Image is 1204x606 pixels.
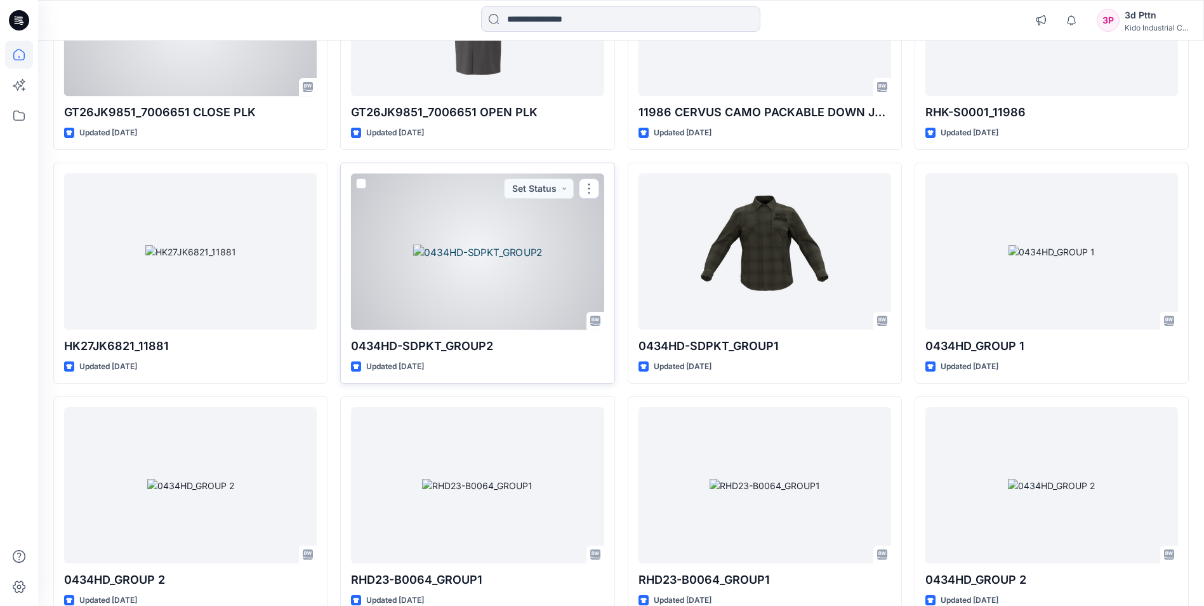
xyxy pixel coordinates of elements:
[1125,8,1188,23] div: 3d Pttn
[64,337,317,355] p: HK27JK6821_11881
[638,571,891,589] p: RHD23-B0064_GROUP1
[925,407,1178,563] a: 0434HD_GROUP 2
[941,126,998,140] p: Updated [DATE]
[79,360,137,374] p: Updated [DATE]
[79,126,137,140] p: Updated [DATE]
[638,337,891,355] p: 0434HD-SDPKT_GROUP1
[351,571,604,589] p: RHD23-B0064_GROUP1
[64,104,317,121] p: GT26JK9851_7006651 CLOSE PLK
[925,173,1178,329] a: 0434HD_GROUP 1
[1097,9,1120,32] div: 3P
[638,104,891,121] p: 11986 CERVUS CAMO PACKABLE DOWN JKT_RV
[638,173,891,329] a: 0434HD-SDPKT_GROUP1
[941,360,998,374] p: Updated [DATE]
[351,173,604,329] a: 0434HD-SDPKT_GROUP2
[366,126,424,140] p: Updated [DATE]
[64,173,317,329] a: HK27JK6821_11881
[64,571,317,589] p: 0434HD_GROUP 2
[925,571,1178,589] p: 0434HD_GROUP 2
[638,407,891,563] a: RHD23-B0064_GROUP1
[925,104,1178,121] p: RHK-S0001_11986
[654,126,711,140] p: Updated [DATE]
[925,337,1178,355] p: 0434HD_GROUP 1
[64,407,317,563] a: 0434HD_GROUP 2
[1125,23,1188,32] div: Kido Industrial C...
[654,360,711,374] p: Updated [DATE]
[351,104,604,121] p: GT26JK9851_7006651 OPEN PLK
[351,407,604,563] a: RHD23-B0064_GROUP1
[366,360,424,374] p: Updated [DATE]
[351,337,604,355] p: 0434HD-SDPKT_GROUP2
